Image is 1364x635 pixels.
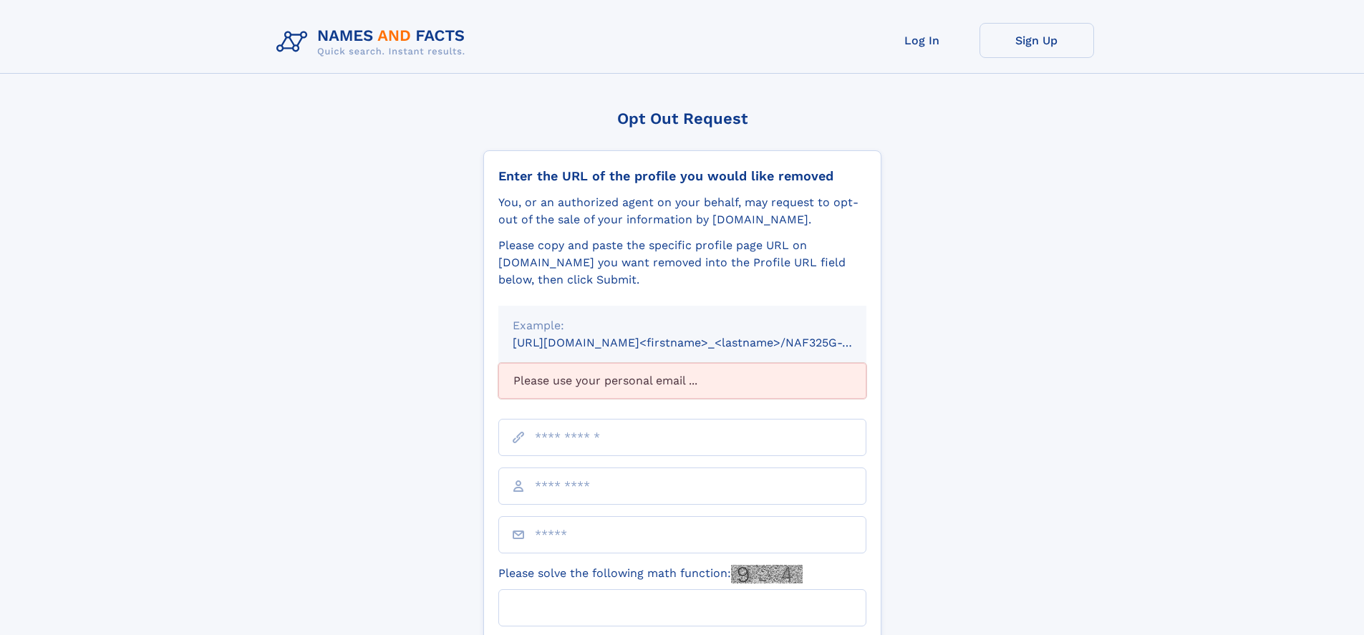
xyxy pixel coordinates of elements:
label: Please solve the following math function: [498,565,803,583]
div: Please copy and paste the specific profile page URL on [DOMAIN_NAME] you want removed into the Pr... [498,237,866,289]
div: Example: [513,317,852,334]
div: Please use your personal email ... [498,363,866,399]
img: Logo Names and Facts [271,23,477,62]
a: Sign Up [980,23,1094,58]
div: Opt Out Request [483,110,881,127]
small: [URL][DOMAIN_NAME]<firstname>_<lastname>/NAF325G-xxxxxxxx [513,336,894,349]
a: Log In [865,23,980,58]
div: Enter the URL of the profile you would like removed [498,168,866,184]
div: You, or an authorized agent on your behalf, may request to opt-out of the sale of your informatio... [498,194,866,228]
